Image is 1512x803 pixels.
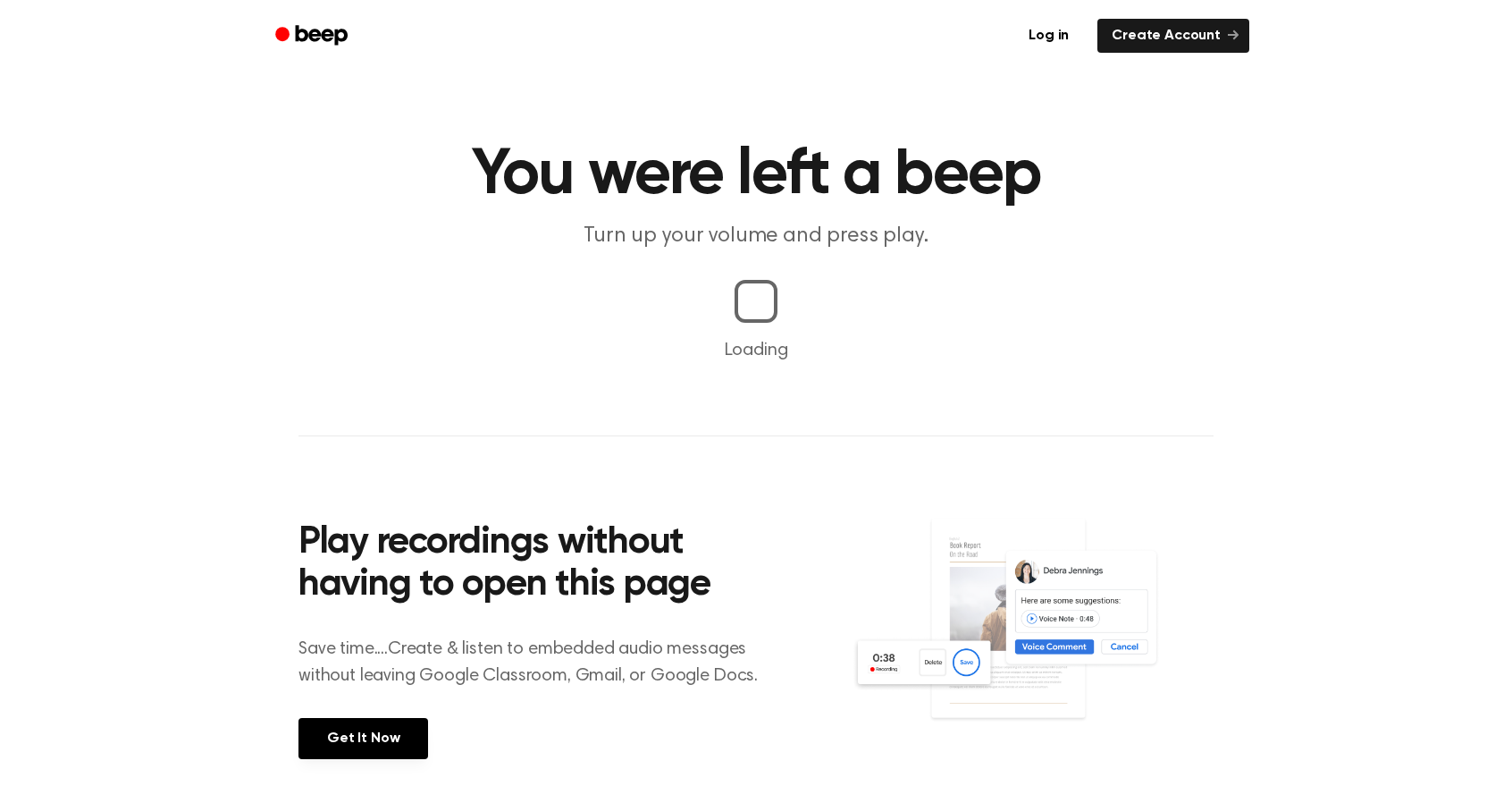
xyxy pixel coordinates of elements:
a: Log in [1011,15,1087,56]
h2: Play recordings without having to open this page [298,522,780,607]
p: Loading [21,337,1491,364]
a: Get It Now [298,718,428,759]
img: Voice Comments on Docs and Recording Widget [852,517,1214,757]
a: Create Account [1097,19,1249,53]
p: Turn up your volume and press play. [413,222,1099,251]
a: Beep [263,19,364,54]
h1: You were left a beep [298,143,1214,207]
p: Save time....Create & listen to embedded audio messages without leaving Google Classroom, Gmail, ... [298,636,780,689]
